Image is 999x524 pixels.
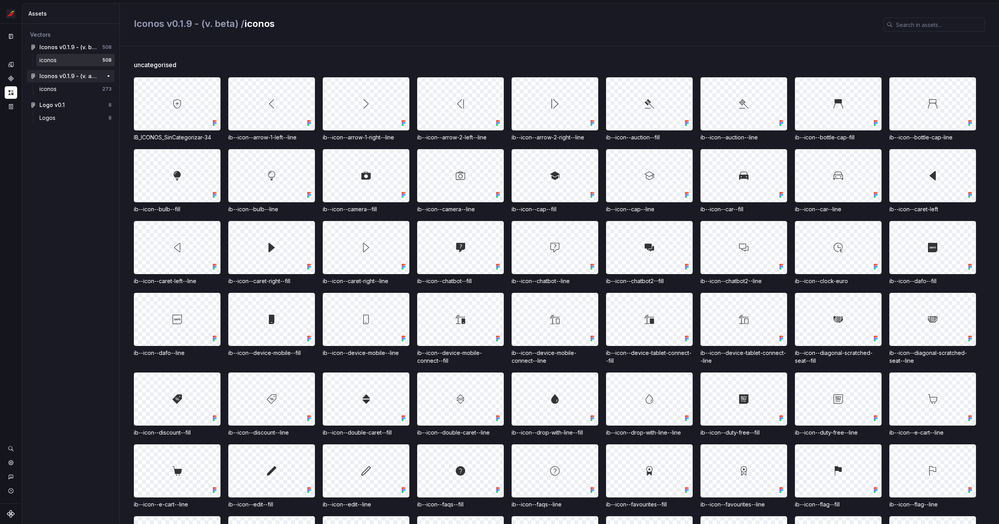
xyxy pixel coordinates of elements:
[39,101,65,109] div: Logo v0.1
[512,501,598,508] div: ib--icon--faqs--line
[512,134,598,141] div: ib--icon--arrow-2-right--line
[323,277,409,285] div: ib--icon--caret-right--line
[27,70,115,82] a: Iconos v0.1.9 - (v. actual)
[889,501,976,508] div: ib--icon--flag--line
[30,31,112,39] div: Vectors
[228,134,315,141] div: ib--icon--arrow-1-left--line
[700,349,787,365] div: ib--icon--device-tablet-connect--line
[6,9,16,18] img: 55604660-494d-44a9-beb2-692398e9940a.png
[134,60,176,70] span: uncategorised
[39,114,59,122] div: Logos
[795,277,882,285] div: ib--icon--clock-euro
[27,99,115,111] a: Logo v0.18
[134,205,220,213] div: ib--icon--bulb--fill
[700,205,787,213] div: ib--icon--car--fill
[102,86,112,92] div: 273
[889,429,976,437] div: ib--icon--e-cart--line
[323,134,409,141] div: ib--icon--arrow-1-right--line
[417,134,504,141] div: ib--icon--arrow-2-left--line
[417,205,504,213] div: ib--icon--camera--line
[606,134,693,141] div: ib--icon--auction--fill
[39,72,98,80] div: Iconos v0.1.9 - (v. actual)
[700,277,787,285] div: ib--icon--chatbot2--line
[323,349,409,357] div: ib--icon--device-mobile--line
[134,18,874,30] h2: iconos
[606,429,693,437] div: ib--icon--drop-with-line--line
[27,41,115,53] a: Iconos v0.1.9 - (v. beta)508
[5,86,17,99] a: Assets
[36,112,115,124] a: Logos8
[28,10,116,18] div: Assets
[606,349,693,365] div: ib--icon--device-tablet-connect--fill
[512,277,598,285] div: ib--icon--chatbot--line
[700,429,787,437] div: ib--icon--duty-free--fill
[795,349,882,365] div: ib--icon--diagonal-scratched-seat--fill
[5,456,17,469] a: Settings
[889,349,976,365] div: ib--icon--diagonal-scratched-seat--line
[606,501,693,508] div: ib--icon--favourites--fill
[39,85,60,93] div: iconos
[134,501,220,508] div: ib--icon--e-cart--line
[39,56,60,64] div: iconos
[134,429,220,437] div: ib--icon--discount--fill
[795,429,882,437] div: ib--icon--duty-free--line
[5,442,17,455] button: Search ⌘K
[417,501,504,508] div: ib--icon--faqs--fill
[108,102,112,108] div: 8
[36,83,115,95] a: iconos273
[102,57,112,63] div: 508
[7,510,15,518] svg: Supernova Logo
[228,349,315,357] div: ib--icon--device-mobile--fill
[228,429,315,437] div: ib--icon--discount--line
[417,277,504,285] div: ib--icon--chatbot--fill
[417,429,504,437] div: ib--icon--double-caret--line
[102,44,112,50] div: 508
[39,43,98,51] div: Iconos v0.1.9 - (v. beta)
[795,501,882,508] div: ib--icon--flag--fill
[512,205,598,213] div: ib--icon--cap--fill
[606,205,693,213] div: ib--icon--cap--line
[134,277,220,285] div: ib--icon--caret-left--line
[700,134,787,141] div: ib--icon--auction--line
[228,501,315,508] div: ib--icon--edit--fill
[323,429,409,437] div: ib--icon--double-caret--fill
[36,54,115,66] a: iconos508
[889,205,976,213] div: ib--icon--caret-left
[228,277,315,285] div: ib--icon--caret-right--fill
[134,18,244,29] span: Iconos v0.1.9 - (v. beta) /
[893,18,985,32] input: Search in assets...
[5,72,17,85] a: Components
[417,349,504,365] div: ib--icon--device-mobile-connect--fill
[5,30,17,43] a: Documentation
[134,349,220,357] div: ib--icon--dafo--line
[512,429,598,437] div: ib--icon--drop-with-line--fill
[323,501,409,508] div: ib--icon--edit--line
[795,205,882,213] div: ib--icon--car--line
[5,58,17,71] a: Design tokens
[5,471,17,483] button: Contact support
[889,277,976,285] div: ib--icon--dafo--fill
[108,115,112,121] div: 8
[512,349,598,365] div: ib--icon--device-mobile-connect--line
[606,277,693,285] div: ib--icon--chatbot2--fill
[700,501,787,508] div: ib--icon--favourites--line
[795,134,882,141] div: ib--icon--bottle-cap-fill
[323,205,409,213] div: ib--icon--camera--fill
[5,100,17,113] a: Storybook stories
[228,205,315,213] div: ib--icon--bulb--line
[134,134,220,141] div: IB_ICONOS_SinCategorizar-34
[889,134,976,141] div: ib--icon--bottle-cap-line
